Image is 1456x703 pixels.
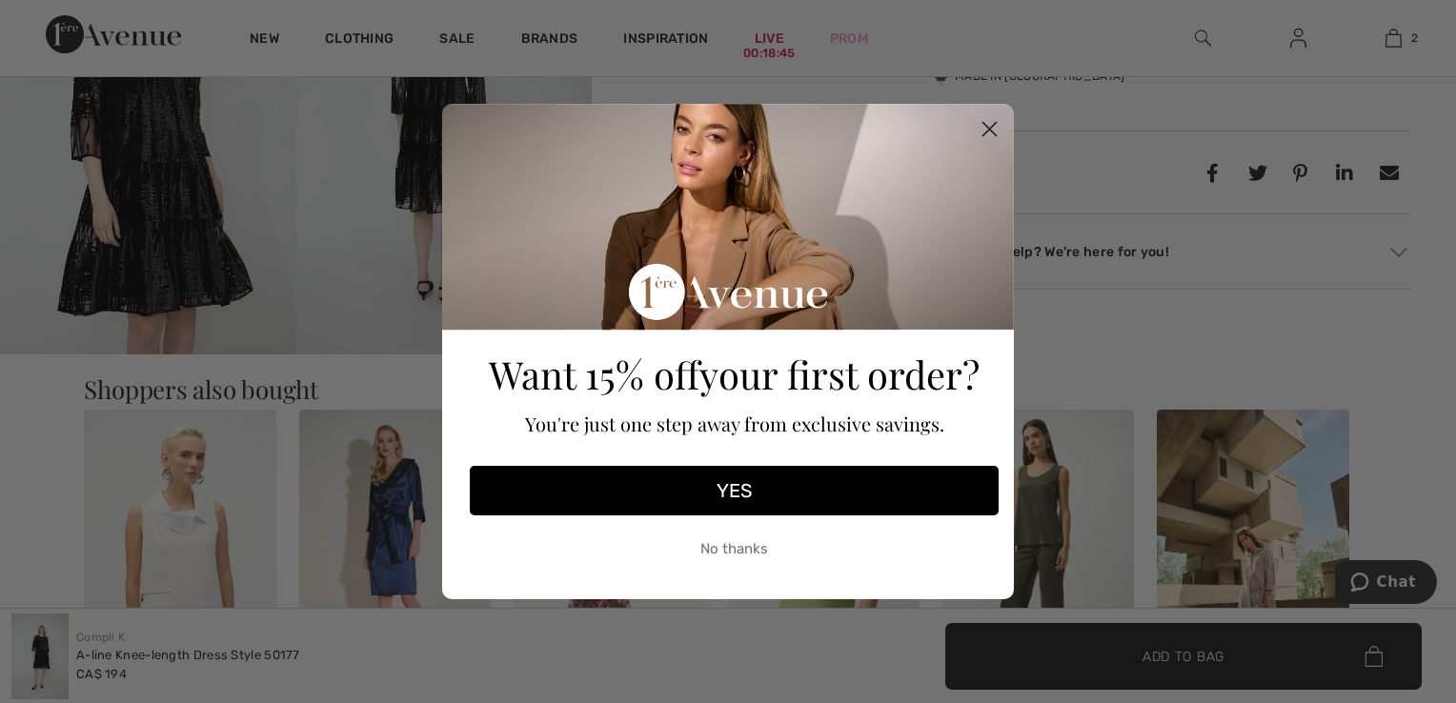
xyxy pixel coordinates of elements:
button: No thanks [470,525,999,572]
span: Chat [42,13,81,30]
span: Want 15% off [489,349,699,399]
span: You're just one step away from exclusive savings. [525,411,944,436]
button: Close dialog [973,112,1006,146]
span: your first order? [699,349,980,399]
button: YES [470,466,999,515]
